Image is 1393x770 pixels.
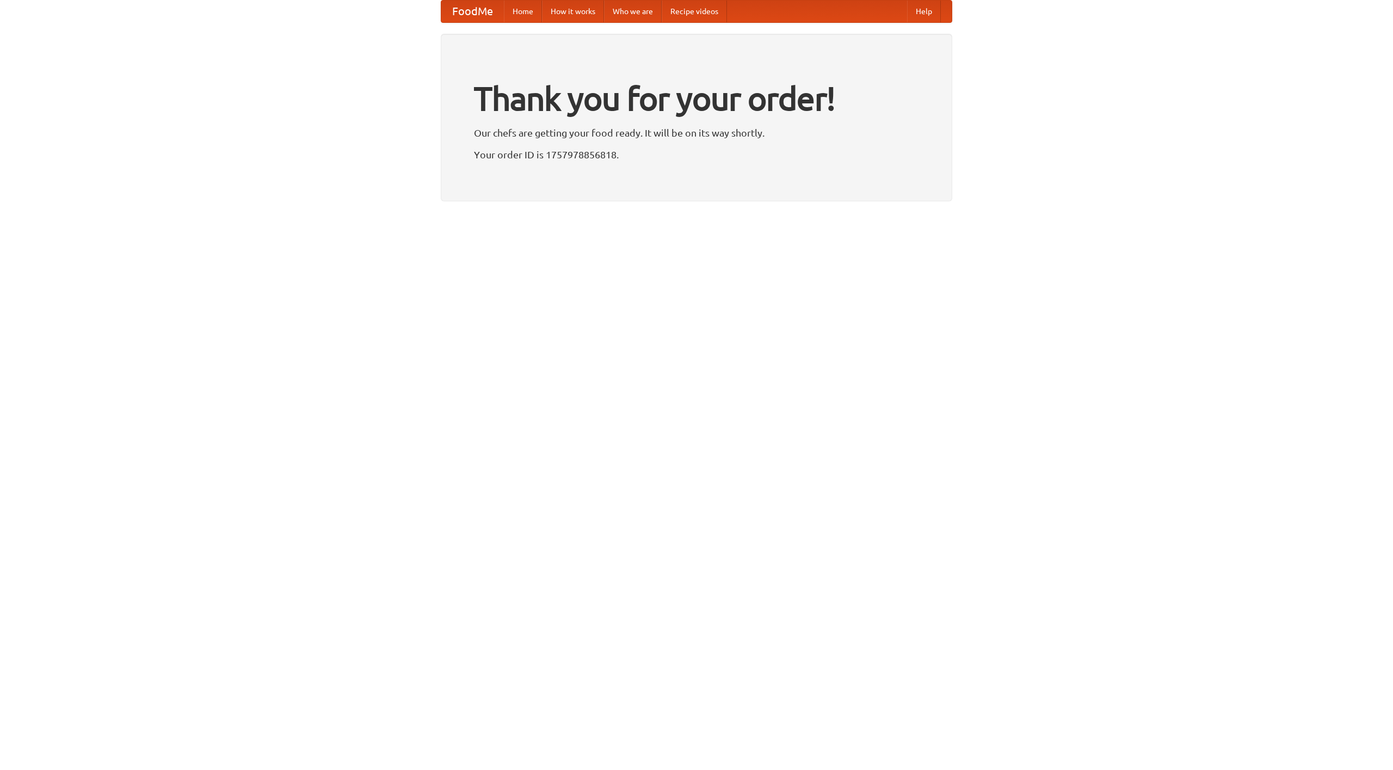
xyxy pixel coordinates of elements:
a: Help [907,1,941,22]
a: Home [504,1,542,22]
a: How it works [542,1,604,22]
a: Who we are [604,1,662,22]
p: Our chefs are getting your food ready. It will be on its way shortly. [474,125,919,141]
h1: Thank you for your order! [474,72,919,125]
p: Your order ID is 1757978856818. [474,146,919,163]
a: Recipe videos [662,1,727,22]
a: FoodMe [441,1,504,22]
